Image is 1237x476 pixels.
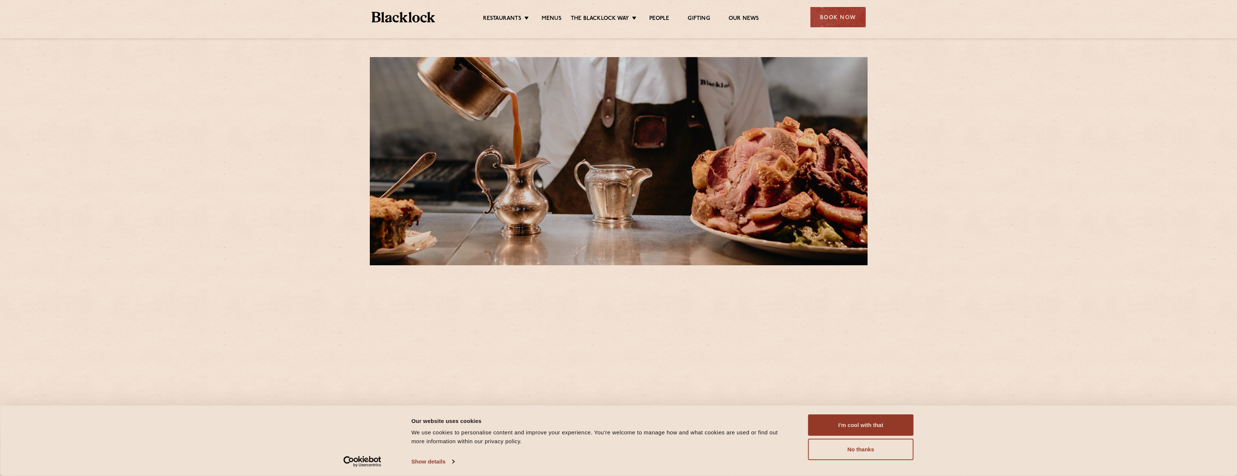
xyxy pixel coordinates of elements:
div: Book Now [810,7,866,27]
a: Restaurants [483,15,521,23]
button: I'm cool with that [808,414,914,436]
a: Menus [542,15,562,23]
a: The Blacklock Way [571,15,629,23]
a: Our News [729,15,759,23]
a: Usercentrics Cookiebot - opens in a new window [330,456,395,467]
a: People [649,15,669,23]
button: No thanks [808,439,914,460]
div: We use cookies to personalise content and improve your experience. You're welcome to manage how a... [411,428,792,446]
a: Show details [411,456,454,467]
img: BL_Textured_Logo-footer-cropped.svg [372,12,435,22]
a: Gifting [688,15,710,23]
div: Our website uses cookies [411,416,792,425]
